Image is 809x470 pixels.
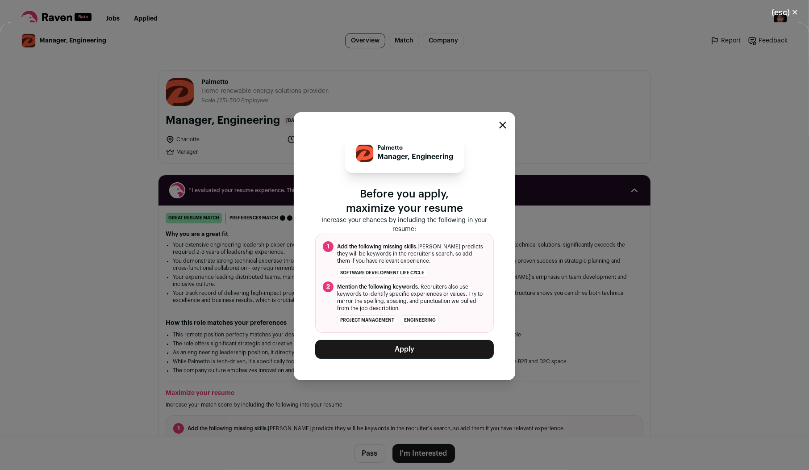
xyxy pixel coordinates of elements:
span: Mention the following keywords [337,284,418,290]
span: 1 [323,241,334,252]
li: software development life cycle [337,268,427,278]
span: . Recruiters also use keywords to identify specific experiences or values. Try to mirror the spel... [337,283,486,312]
p: Increase your chances by including the following in your resume: [315,216,494,234]
span: Add the following missing skills. [337,244,417,249]
button: Apply [315,340,494,359]
li: engineering [401,315,439,325]
span: 2 [323,281,334,292]
button: Close modal [761,3,809,22]
p: Before you apply, maximize your resume [315,187,494,216]
button: Close modal [499,122,506,129]
p: Manager, Engineering [377,151,453,162]
img: 0c366f7e4ea2d3d6f096d83659b8f3f708fc20a367fb6133844859199ee73365.png [356,145,373,162]
li: project management [337,315,397,325]
span: [PERSON_NAME] predicts they will be keywords in the recruiter's search, so add them if you have r... [337,243,486,264]
p: Palmetto [377,144,453,151]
